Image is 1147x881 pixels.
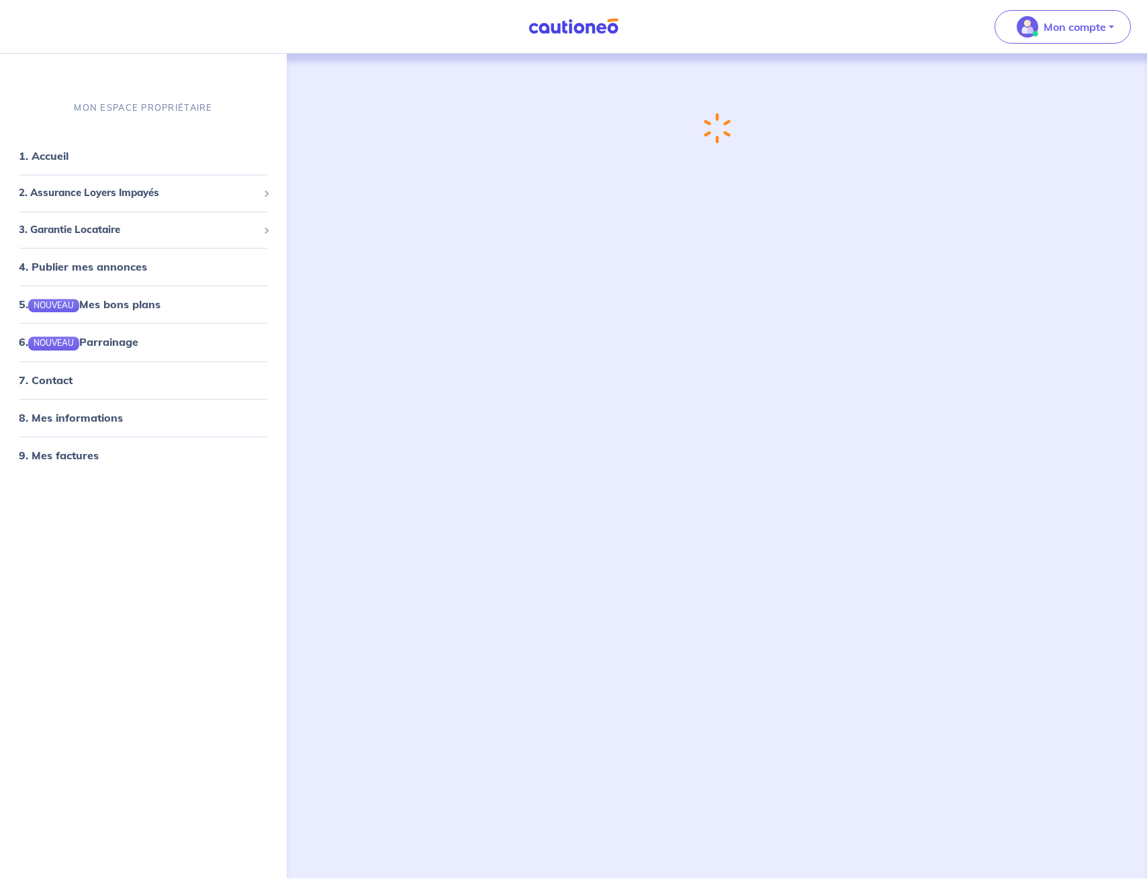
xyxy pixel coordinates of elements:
[19,449,99,462] a: 9. Mes factures
[5,367,281,393] div: 7. Contact
[5,253,281,280] div: 4. Publier mes annonces
[5,329,281,356] div: 6.NOUVEAUParrainage
[19,373,73,387] a: 7. Contact
[5,291,281,318] div: 5.NOUVEAUMes bons plans
[19,260,147,273] a: 4. Publier mes annonces
[74,101,212,114] p: MON ESPACE PROPRIÉTAIRE
[5,404,281,431] div: 8. Mes informations
[5,217,281,243] div: 3. Garantie Locataire
[19,185,258,201] span: 2. Assurance Loyers Impayés
[523,18,624,35] img: Cautioneo
[5,180,281,206] div: 2. Assurance Loyers Impayés
[19,297,160,311] a: 5.NOUVEAUMes bons plans
[19,411,123,424] a: 8. Mes informations
[698,109,735,148] img: loading-spinner
[19,222,258,238] span: 3. Garantie Locataire
[5,142,281,169] div: 1. Accueil
[5,442,281,469] div: 9. Mes factures
[19,336,138,349] a: 6.NOUVEAUParrainage
[995,10,1131,44] button: illu_account_valid_menu.svgMon compte
[1044,19,1106,35] p: Mon compte
[19,149,68,163] a: 1. Accueil
[1017,16,1038,38] img: illu_account_valid_menu.svg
